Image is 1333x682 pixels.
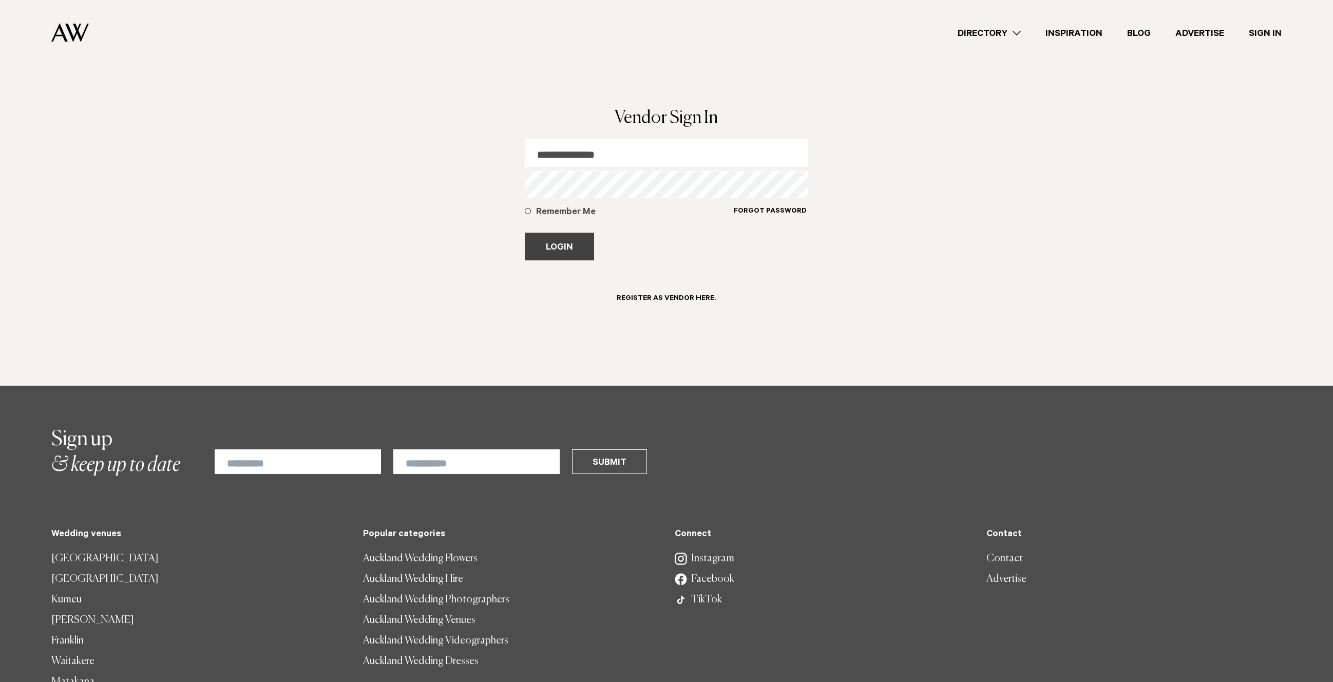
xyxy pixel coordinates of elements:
h5: Remember Me [536,206,733,219]
button: Submit [572,449,647,474]
a: [GEOGRAPHIC_DATA] [51,548,347,569]
a: Inspiration [1033,26,1115,40]
a: Auckland Wedding Venues [363,610,658,631]
a: [GEOGRAPHIC_DATA] [51,569,347,590]
a: Instagram [675,548,970,569]
a: Advertise [986,569,1282,590]
a: Contact [986,548,1282,569]
h1: Vendor Sign In [525,109,808,127]
h6: Register as Vendor here. [617,294,716,304]
h5: Contact [986,529,1282,540]
a: TikTok [675,590,970,610]
a: Forgot Password [733,206,807,229]
a: Auckland Wedding Dresses [363,651,658,672]
h5: Connect [675,529,970,540]
a: [PERSON_NAME] [51,610,347,631]
button: Login [525,233,594,260]
a: Waitakere [51,651,347,672]
a: Advertise [1163,26,1236,40]
a: Blog [1115,26,1163,40]
a: Franklin [51,631,347,651]
a: Kumeu [51,590,347,610]
a: Auckland Wedding Videographers [363,631,658,651]
a: Auckland Wedding Flowers [363,548,658,569]
a: Auckland Wedding Photographers [363,590,658,610]
img: Auckland Weddings Logo [51,23,89,42]
a: Sign In [1236,26,1294,40]
a: Auckland Wedding Hire [363,569,658,590]
h5: Popular categories [363,529,658,540]
h5: Wedding venues [51,529,347,540]
a: Facebook [675,569,970,590]
a: Register as Vendor here. [604,285,728,318]
h2: & keep up to date [51,427,180,478]
h6: Forgot Password [734,207,807,217]
a: Directory [945,26,1033,40]
span: Sign up [51,429,112,450]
